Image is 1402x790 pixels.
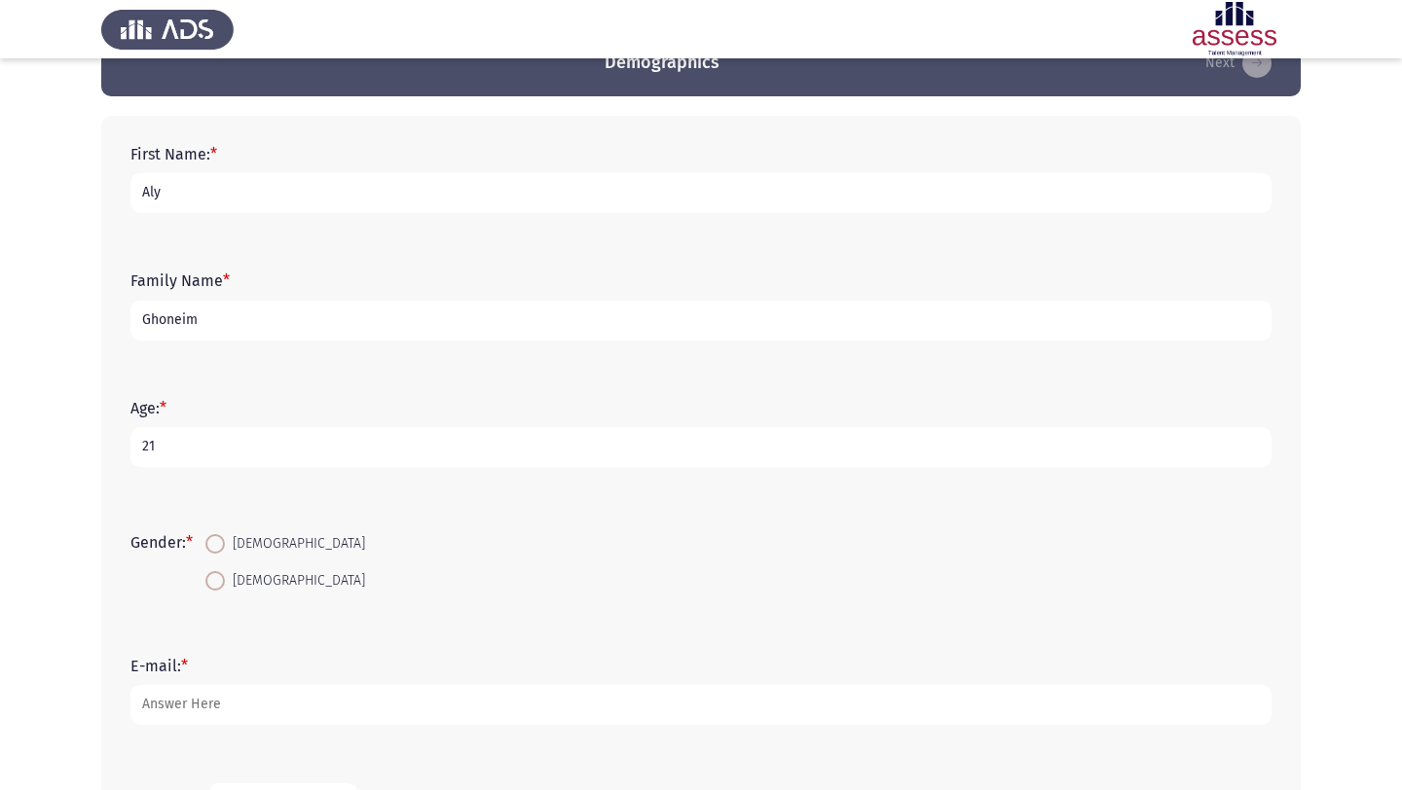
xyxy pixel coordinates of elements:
img: Assessment logo of ASSESS Focus 4 Module Assessment (EN/AR) (Advanced - IB) [1168,2,1301,56]
input: add answer text [130,301,1272,341]
button: load next page [1199,48,1277,79]
input: add answer text [130,173,1272,213]
span: [DEMOGRAPHIC_DATA] [225,569,365,592]
input: add answer text [130,685,1272,725]
span: [DEMOGRAPHIC_DATA] [225,532,365,556]
input: add answer text [130,427,1272,467]
label: Family Name [130,271,230,290]
label: E-mail: [130,657,188,675]
label: Gender: [130,533,193,552]
label: First Name: [130,145,217,163]
img: Assess Talent Management logo [101,2,234,56]
h3: Demographics [605,51,719,75]
label: Age: [130,399,166,417]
